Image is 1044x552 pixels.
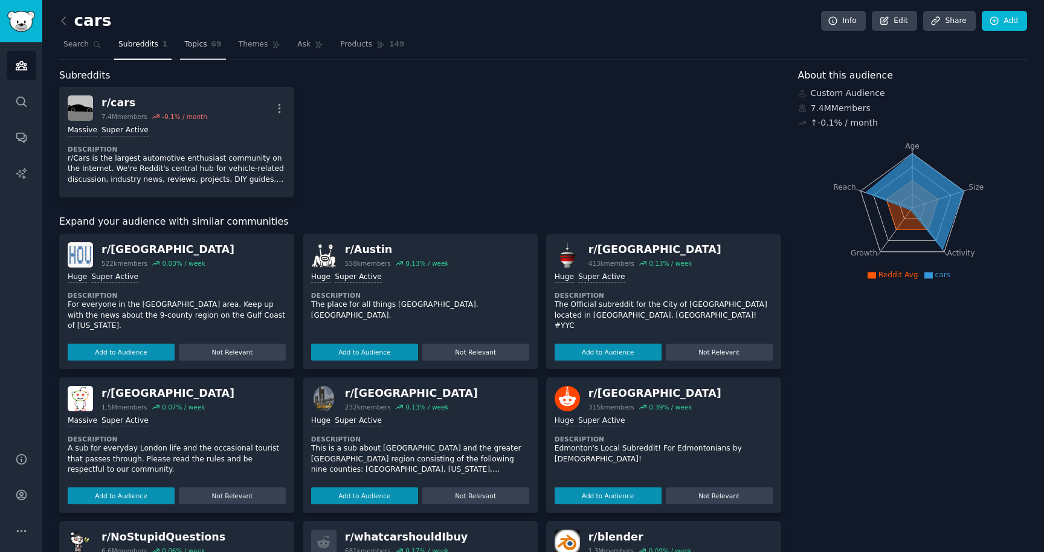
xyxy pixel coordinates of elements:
[389,39,405,50] span: 149
[101,259,147,268] div: 522k members
[162,403,205,411] div: 0.07 % / week
[162,259,205,268] div: 0.03 % / week
[68,487,175,504] button: Add to Audience
[68,95,93,121] img: cars
[179,487,286,504] button: Not Relevant
[335,416,382,427] div: Super Active
[345,403,391,411] div: 232k members
[101,125,149,136] div: Super Active
[101,403,147,411] div: 1.5M members
[59,214,288,229] span: Expand your audience with similar communities
[336,35,408,60] a: Products149
[405,259,448,268] div: 0.13 % / week
[555,300,773,332] p: The Official subreddit for the City of [GEOGRAPHIC_DATA] located in [GEOGRAPHIC_DATA], [GEOGRAPHI...
[297,39,311,50] span: Ask
[905,142,920,150] tspan: Age
[239,39,268,50] span: Themes
[555,443,773,464] p: Edmonton's Local Subreddit! For Edmontonians by [DEMOGRAPHIC_DATA]!
[101,242,234,257] div: r/ [GEOGRAPHIC_DATA]
[7,11,35,32] img: GummySearch logo
[588,403,634,411] div: 315k members
[68,145,286,153] dt: Description
[68,344,175,361] button: Add to Audience
[68,300,286,332] p: For everyone in the [GEOGRAPHIC_DATA] area. Keep up with the news about the 9-county region on th...
[101,112,147,121] div: 7.4M members
[422,344,529,361] button: Not Relevant
[968,182,984,191] tspan: Size
[821,11,866,31] a: Info
[811,117,878,129] div: ↑ -0.1 % / month
[68,435,286,443] dt: Description
[947,249,975,257] tspan: Activity
[798,87,1028,100] div: Custom Audience
[872,11,917,31] a: Edit
[63,39,89,50] span: Search
[211,39,222,50] span: 69
[311,416,330,427] div: Huge
[101,386,234,401] div: r/ [GEOGRAPHIC_DATA]
[68,125,97,136] div: Massive
[118,39,158,50] span: Subreddits
[923,11,975,31] a: Share
[798,102,1028,115] div: 7.4M Members
[68,242,93,268] img: houston
[101,416,149,427] div: Super Active
[982,11,1027,31] a: Add
[68,291,286,300] dt: Description
[59,11,111,31] h2: cars
[163,39,168,50] span: 1
[179,344,286,361] button: Not Relevant
[311,291,529,300] dt: Description
[311,242,337,268] img: Austin
[345,386,478,401] div: r/ [GEOGRAPHIC_DATA]
[666,487,773,504] button: Not Relevant
[180,35,225,60] a: Topics69
[293,35,327,60] a: Ask
[555,386,580,411] img: Edmonton
[311,300,529,321] p: The place for all things [GEOGRAPHIC_DATA], [GEOGRAPHIC_DATA].
[649,259,692,268] div: 0.13 % / week
[578,272,625,283] div: Super Active
[851,249,877,257] tspan: Growth
[833,182,856,191] tspan: Reach
[91,272,138,283] div: Super Active
[422,487,529,504] button: Not Relevant
[666,344,773,361] button: Not Relevant
[311,386,337,411] img: Sacramento
[68,272,87,283] div: Huge
[59,68,111,83] span: Subreddits
[405,403,448,411] div: 0.13 % / week
[340,39,372,50] span: Products
[68,153,286,185] p: r/Cars is the largest automotive enthusiast community on the Internet. We're Reddit's central hub...
[555,435,773,443] dt: Description
[311,344,418,361] button: Add to Audience
[935,271,951,279] span: cars
[555,344,662,361] button: Add to Audience
[345,259,391,268] div: 558k members
[588,386,721,401] div: r/ [GEOGRAPHIC_DATA]
[311,487,418,504] button: Add to Audience
[311,272,330,283] div: Huge
[555,487,662,504] button: Add to Audience
[878,271,918,279] span: Reddit Avg
[68,416,97,427] div: Massive
[68,386,93,411] img: london
[59,35,106,60] a: Search
[184,39,207,50] span: Topics
[588,259,634,268] div: 413k members
[101,530,225,545] div: r/ NoStupidQuestions
[162,112,207,121] div: -0.1 % / month
[649,403,692,411] div: 0.39 % / week
[68,443,286,475] p: A sub for everyday London life and the occasional tourist that passes through. Please read the ru...
[59,87,294,197] a: carsr/cars7.4Mmembers-0.1% / monthMassiveSuper ActiveDescriptionr/Cars is the largest automotive ...
[345,530,468,545] div: r/ whatcarshouldIbuy
[588,242,721,257] div: r/ [GEOGRAPHIC_DATA]
[798,68,893,83] span: About this audience
[114,35,172,60] a: Subreddits1
[101,95,207,111] div: r/ cars
[555,291,773,300] dt: Description
[555,416,574,427] div: Huge
[311,435,529,443] dt: Description
[345,242,449,257] div: r/ Austin
[234,35,285,60] a: Themes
